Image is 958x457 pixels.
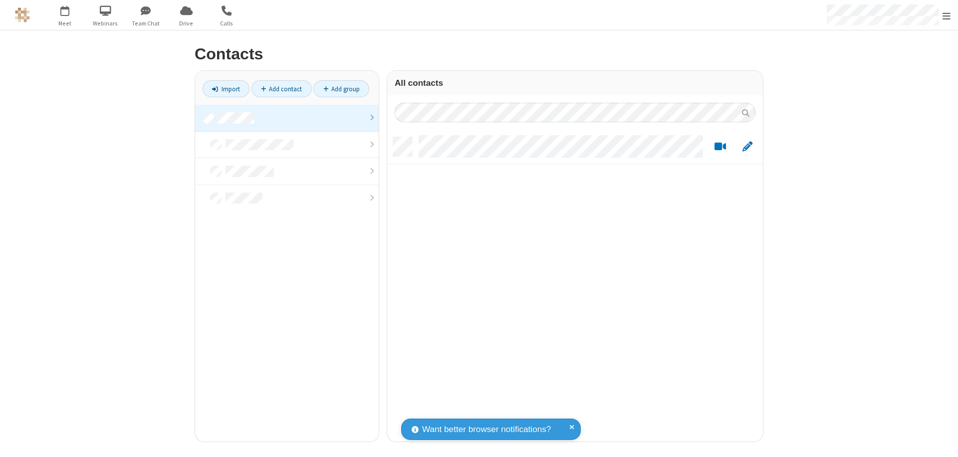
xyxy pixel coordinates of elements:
span: Webinars [87,19,124,28]
button: Edit [737,141,757,153]
span: Calls [208,19,245,28]
span: Drive [168,19,205,28]
span: Want better browser notifications? [422,423,551,436]
h3: All contacts [395,78,755,88]
button: Start a video meeting [711,141,730,153]
a: Add group [313,80,369,97]
span: Team Chat [127,19,165,28]
a: Import [203,80,249,97]
h2: Contacts [195,45,763,63]
img: QA Selenium DO NOT DELETE OR CHANGE [15,7,30,22]
a: Add contact [251,80,312,97]
div: grid [387,130,763,442]
span: Meet [46,19,84,28]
